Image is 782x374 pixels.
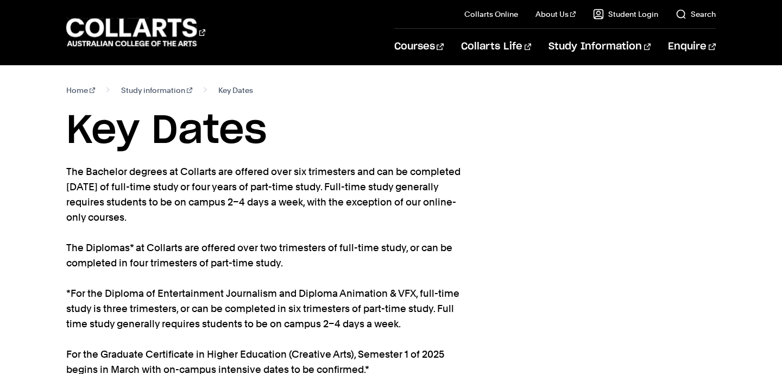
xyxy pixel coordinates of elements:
[461,29,531,65] a: Collarts Life
[66,17,205,48] div: Go to homepage
[464,9,518,20] a: Collarts Online
[548,29,651,65] a: Study Information
[676,9,716,20] a: Search
[535,9,576,20] a: About Us
[121,83,192,98] a: Study information
[66,107,715,155] h1: Key Dates
[668,29,715,65] a: Enquire
[394,29,444,65] a: Courses
[66,83,95,98] a: Home
[218,83,253,98] span: Key Dates
[593,9,658,20] a: Student Login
